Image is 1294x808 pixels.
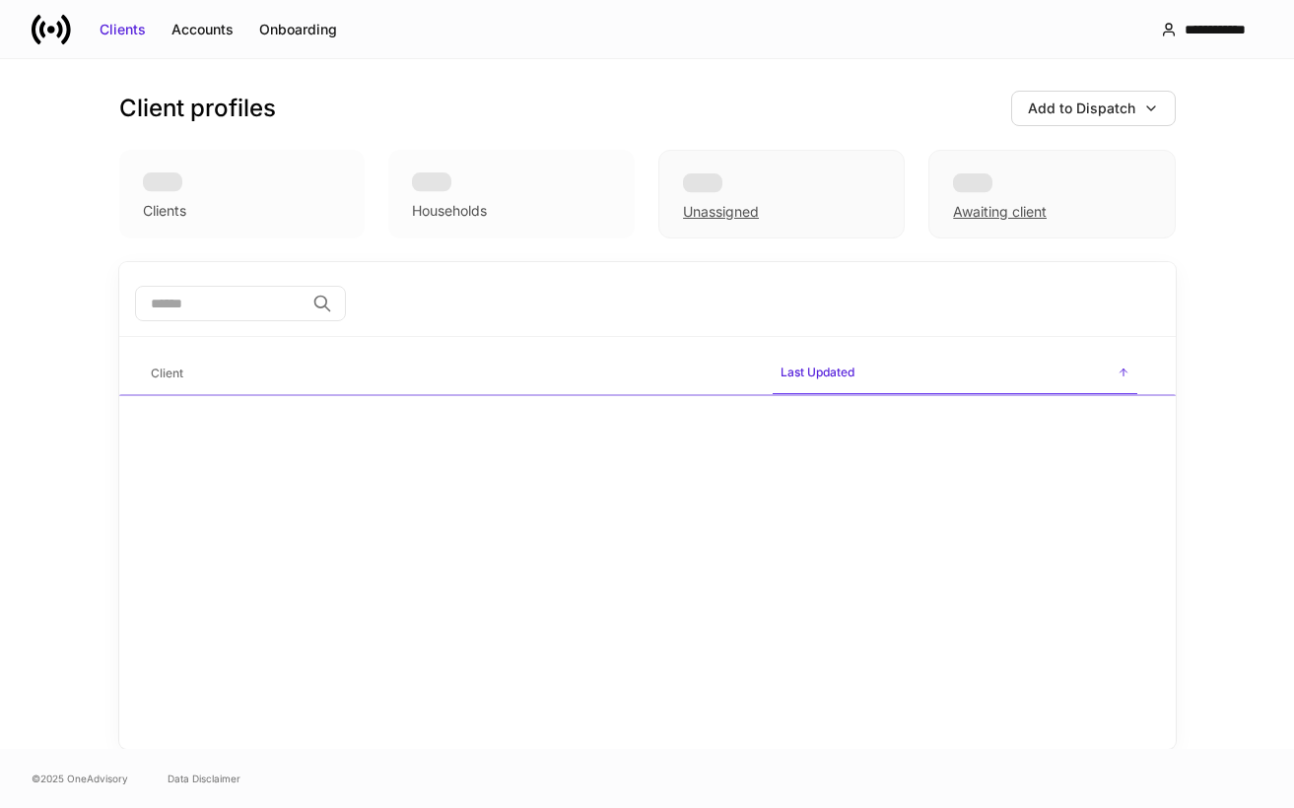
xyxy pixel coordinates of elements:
button: Clients [87,14,159,45]
div: Awaiting client [928,150,1175,238]
div: Awaiting client [953,202,1047,222]
button: Add to Dispatch [1011,91,1176,126]
h6: Client [151,364,183,382]
div: Onboarding [259,20,337,39]
button: Accounts [159,14,246,45]
div: Clients [143,201,186,221]
span: Client [143,354,757,394]
span: © 2025 OneAdvisory [32,771,128,786]
div: Households [412,201,487,221]
a: Data Disclaimer [168,771,240,786]
h6: Last Updated [781,363,854,381]
div: Clients [100,20,146,39]
button: Onboarding [246,14,350,45]
div: Unassigned [683,202,759,222]
div: Unassigned [658,150,905,238]
span: Last Updated [773,353,1137,395]
h3: Client profiles [119,93,276,124]
div: Add to Dispatch [1028,99,1135,118]
div: Accounts [171,20,234,39]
